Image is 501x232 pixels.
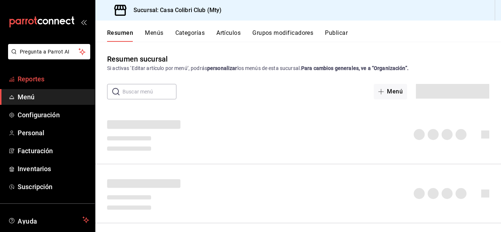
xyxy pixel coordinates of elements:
h3: Sucursal: Casa Colibri Club (Mty) [128,6,222,15]
button: Categorías [175,29,205,42]
span: Reportes [18,74,89,84]
input: Buscar menú [122,84,176,99]
button: Menús [145,29,163,42]
button: Artículos [216,29,241,42]
div: navigation tabs [107,29,501,42]
button: Grupos modificadores [252,29,313,42]
div: Resumen sucursal [107,54,168,65]
button: Pregunta a Parrot AI [8,44,90,59]
span: Suscripción [18,182,89,192]
strong: personalizar [207,65,237,71]
button: Menú [374,84,407,99]
div: Si activas ‘Editar artículo por menú’, podrás los menús de esta sucursal. [107,65,489,72]
span: Menú [18,92,89,102]
span: Ayuda [18,216,80,224]
span: Facturación [18,146,89,156]
span: Pregunta a Parrot AI [20,48,79,56]
button: open_drawer_menu [81,19,87,25]
button: Resumen [107,29,133,42]
a: Pregunta a Parrot AI [5,53,90,61]
strong: Para cambios generales, ve a “Organización”. [301,65,409,71]
span: Personal [18,128,89,138]
span: Inventarios [18,164,89,174]
span: Configuración [18,110,89,120]
button: Publicar [325,29,348,42]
